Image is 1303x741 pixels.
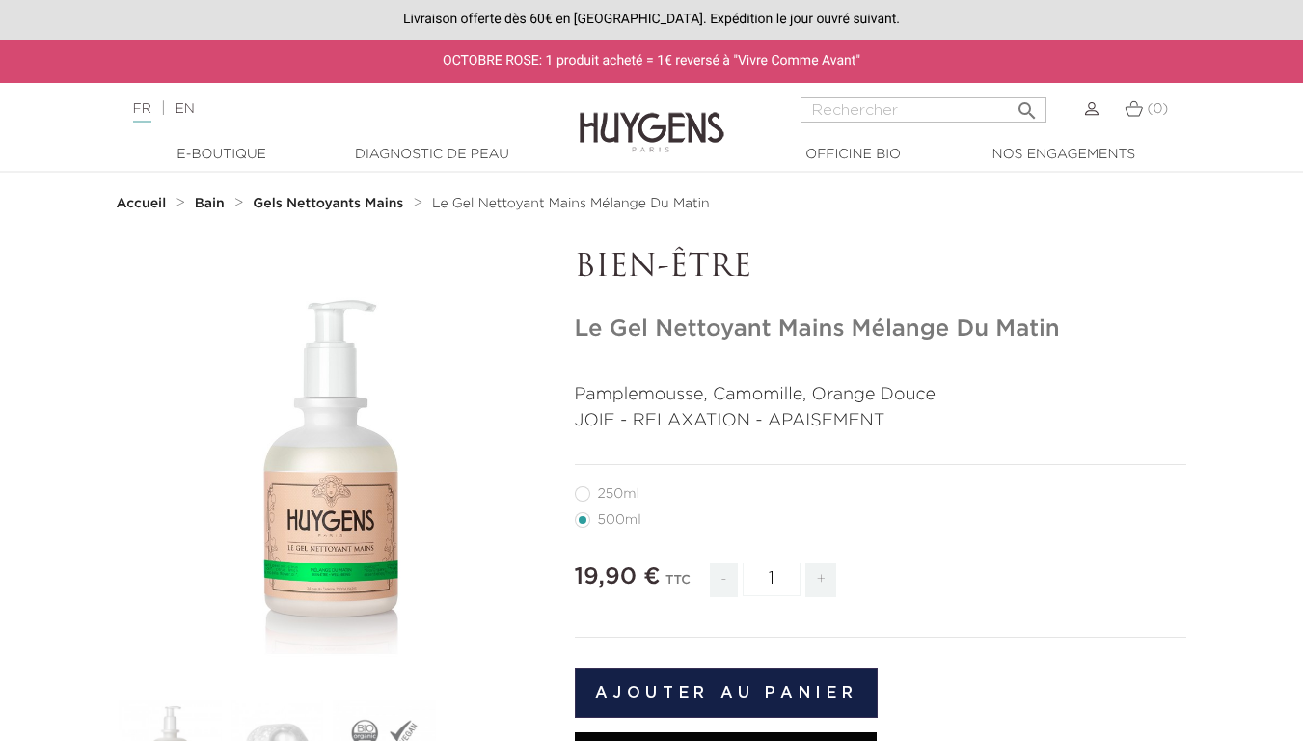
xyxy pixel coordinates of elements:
input: Rechercher [801,97,1046,123]
strong: Accueil [117,197,167,210]
p: JOIE - RELAXATION - APAISEMENT [575,408,1187,434]
a: Nos engagements [967,145,1160,165]
span: (0) [1147,102,1168,116]
a: E-Boutique [125,145,318,165]
a: FR [133,102,151,123]
a: Bain [195,196,230,211]
h1: Le Gel Nettoyant Mains Mélange Du Matin [575,316,1187,343]
label: 250ml [575,486,663,502]
span: - [710,563,737,597]
img: Huygens [580,81,724,155]
p: BIEN-ÊTRE [575,250,1187,287]
label: 500ml [575,512,665,528]
span: + [805,563,836,597]
a: Accueil [117,196,171,211]
input: Quantité [743,563,801,596]
strong: Gels Nettoyants Mains [253,197,403,210]
button: Ajouter au panier [575,668,879,718]
div: | [123,97,529,121]
button:  [1010,92,1045,118]
a: Le Gel Nettoyant Mains Mélange Du Matin [432,196,710,211]
strong: Bain [195,197,225,210]
a: EN [175,102,194,116]
a: Officine Bio [757,145,950,165]
i:  [1016,94,1039,117]
a: Diagnostic de peau [336,145,529,165]
div: TTC [665,560,691,612]
p: Pamplemousse, Camomille, Orange Douce [575,382,1187,408]
span: Le Gel Nettoyant Mains Mélange Du Matin [432,197,710,210]
a: Gels Nettoyants Mains [253,196,408,211]
span: 19,90 € [575,565,661,589]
